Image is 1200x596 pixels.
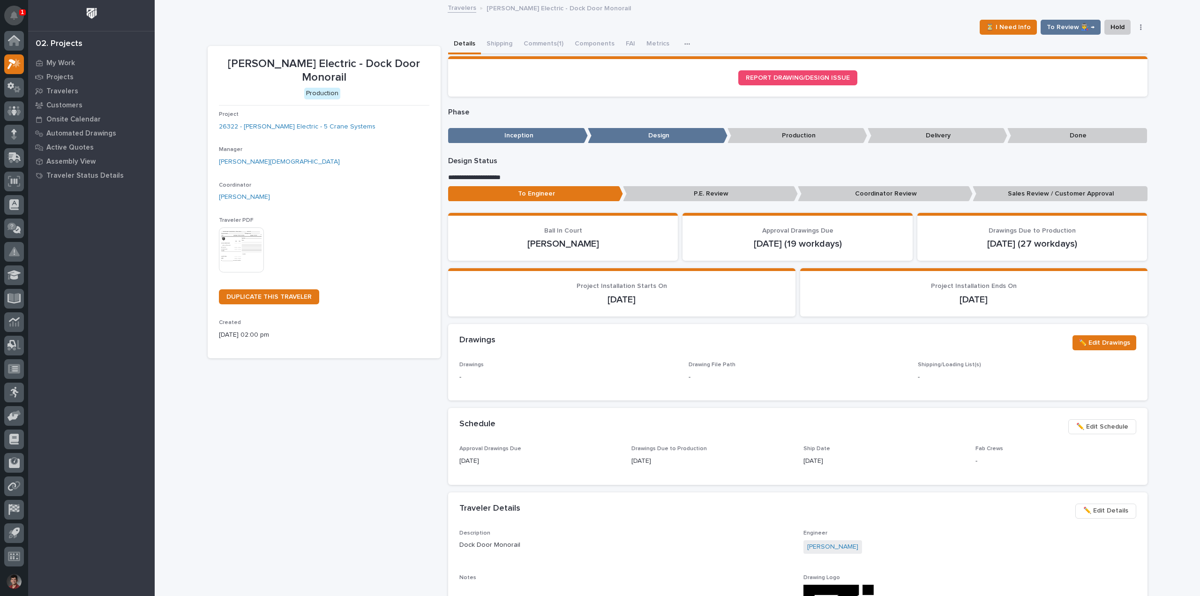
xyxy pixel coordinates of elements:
[4,6,24,25] button: Notifications
[448,2,476,13] a: Travelers
[868,128,1007,143] p: Delivery
[588,128,727,143] p: Design
[46,101,82,110] p: Customers
[929,238,1136,249] p: [DATE] (27 workdays)
[46,59,75,68] p: My Work
[811,294,1136,305] p: [DATE]
[1041,20,1101,35] button: To Review 👨‍🏭 →
[975,446,1003,452] span: Fab Crews
[46,73,74,82] p: Projects
[46,172,124,180] p: Traveler Status Details
[577,283,667,289] span: Project Installation Starts On
[1047,22,1095,33] span: To Review 👨‍🏭 →
[219,182,251,188] span: Coordinator
[219,157,340,167] a: [PERSON_NAME][DEMOGRAPHIC_DATA]
[219,112,239,117] span: Project
[219,289,319,304] a: DUPLICATE THIS TRAVELER
[989,227,1076,234] span: Drawings Due to Production
[83,5,100,22] img: Workspace Logo
[762,227,833,234] span: Approval Drawings Due
[304,88,340,99] div: Production
[544,227,582,234] span: Ball In Court
[798,186,973,202] p: Coordinator Review
[46,129,116,138] p: Automated Drawings
[631,446,707,452] span: Drawings Due to Production
[448,108,1147,117] p: Phase
[219,147,242,152] span: Manager
[689,372,690,382] p: -
[641,35,675,54] button: Metrics
[459,372,677,382] p: -
[803,446,830,452] span: Ship Date
[459,335,495,346] h2: Drawings
[1104,20,1131,35] button: Hold
[12,11,24,26] div: Notifications1
[4,572,24,591] button: users-avatar
[459,530,490,536] span: Description
[973,186,1147,202] p: Sales Review / Customer Approval
[620,35,641,54] button: FAI
[219,57,429,84] p: [PERSON_NAME] Electric - Dock Door Monorail
[1068,419,1136,434] button: ✏️ Edit Schedule
[694,238,901,249] p: [DATE] (19 workdays)
[1007,128,1147,143] p: Done
[21,9,24,15] p: 1
[28,154,155,168] a: Assembly View
[448,186,623,202] p: To Engineer
[481,35,518,54] button: Shipping
[46,143,94,152] p: Active Quotes
[518,35,569,54] button: Comments (1)
[807,542,858,552] a: [PERSON_NAME]
[219,320,241,325] span: Created
[1079,337,1130,348] span: ✏️ Edit Drawings
[219,218,254,223] span: Traveler PDF
[459,419,495,430] h2: Schedule
[918,362,981,368] span: Shipping/Loading List(s)
[28,168,155,182] a: Traveler Status Details
[448,128,588,143] p: Inception
[219,122,375,132] a: 26322 - [PERSON_NAME] Electric - 5 Crane Systems
[28,126,155,140] a: Automated Drawings
[448,157,1147,166] p: Design Status
[459,456,620,466] p: [DATE]
[46,115,101,124] p: Onsite Calendar
[803,575,840,581] span: Drawing Logo
[746,75,850,81] span: REPORT DRAWING/DESIGN ISSUE
[459,446,521,452] span: Approval Drawings Due
[487,2,631,13] p: [PERSON_NAME] Electric - Dock Door Monorail
[28,84,155,98] a: Travelers
[803,456,964,466] p: [DATE]
[975,456,1136,466] p: -
[1075,504,1136,519] button: ✏️ Edit Details
[459,362,484,368] span: Drawings
[986,22,1031,33] span: ⏳ I Need Info
[36,39,82,49] div: 02. Projects
[931,283,1017,289] span: Project Installation Ends On
[803,530,827,536] span: Engineer
[1076,421,1128,432] span: ✏️ Edit Schedule
[28,56,155,70] a: My Work
[219,330,429,340] p: [DATE] 02:00 pm
[459,504,520,514] h2: Traveler Details
[569,35,620,54] button: Components
[1110,22,1125,33] span: Hold
[727,128,867,143] p: Production
[980,20,1037,35] button: ⏳ I Need Info
[918,372,1136,382] p: -
[46,158,96,166] p: Assembly View
[631,456,792,466] p: [DATE]
[226,294,312,300] span: DUPLICATE THIS TRAVELER
[1083,505,1128,516] span: ✏️ Edit Details
[28,112,155,126] a: Onsite Calendar
[1072,335,1136,350] button: ✏️ Edit Drawings
[448,35,481,54] button: Details
[219,192,270,202] a: [PERSON_NAME]
[738,70,857,85] a: REPORT DRAWING/DESIGN ISSUE
[459,238,667,249] p: [PERSON_NAME]
[28,70,155,84] a: Projects
[28,140,155,154] a: Active Quotes
[689,362,735,368] span: Drawing File Path
[623,186,798,202] p: P.E. Review
[459,575,476,581] span: Notes
[459,540,792,550] p: Dock Door Monorail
